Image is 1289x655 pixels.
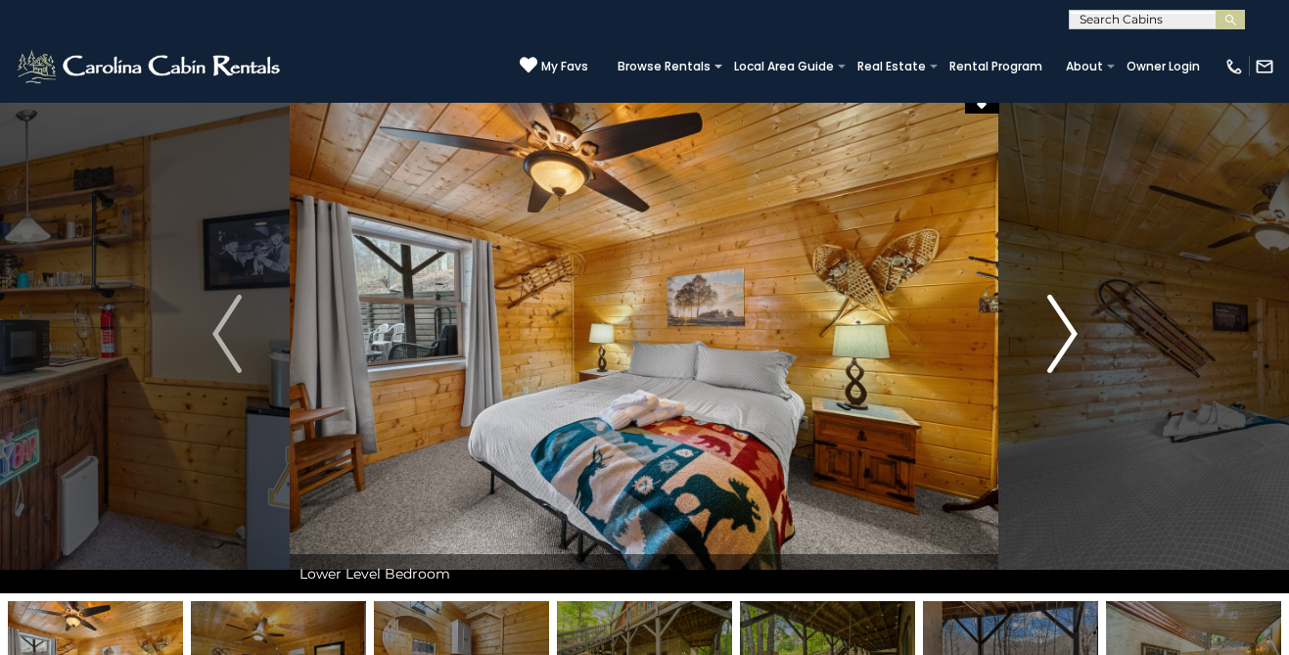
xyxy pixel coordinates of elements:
[724,53,844,80] a: Local Area Guide
[940,53,1052,80] a: Rental Program
[15,47,286,86] img: White-1-2.png
[1224,57,1244,76] img: phone-regular-white.png
[848,53,936,80] a: Real Estate
[1047,295,1077,373] img: arrow
[520,56,588,76] a: My Favs
[290,554,998,593] div: Lower Level Bedroom
[163,74,290,593] button: Previous
[541,58,588,75] span: My Favs
[608,53,720,80] a: Browse Rentals
[212,295,242,373] img: arrow
[1117,53,1210,80] a: Owner Login
[1056,53,1113,80] a: About
[1255,57,1274,76] img: mail-regular-white.png
[999,74,1126,593] button: Next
